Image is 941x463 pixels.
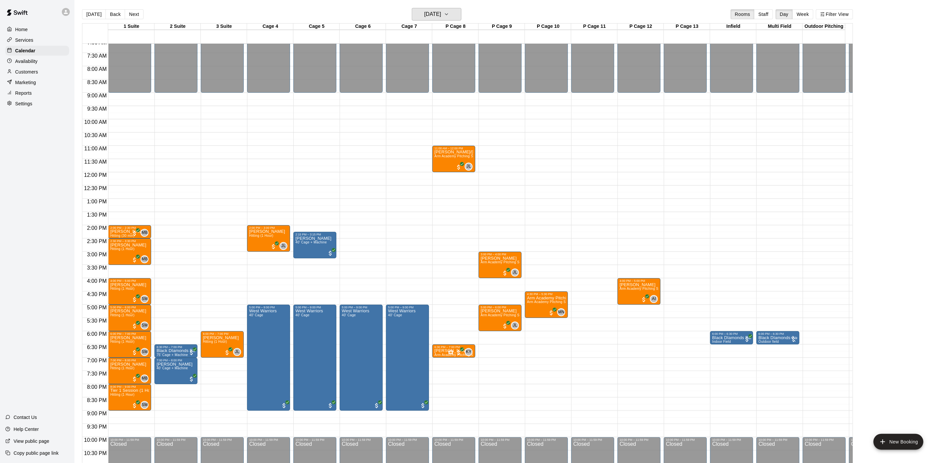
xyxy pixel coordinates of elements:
div: Infield [710,24,756,30]
div: 10:00 PM – 11:59 PM [342,438,381,441]
div: 5:00 PM – 9:00 PM [342,306,381,309]
span: SM [142,296,148,302]
span: All customers have paid [455,164,462,171]
div: 2:30 PM – 3:30 PM: Hitting (1 Hour) [108,238,151,265]
span: Hitting (1 Hour) [110,287,134,290]
div: 5:00 PM – 9:00 PM [249,306,288,309]
button: Next [125,9,143,19]
div: P Cage 9 [479,24,525,30]
div: P Cage 13 [664,24,710,30]
div: Johnnie Larossa [511,269,519,277]
div: 6:30 PM – 7:00 PM [156,345,195,349]
span: 7:00 PM [85,358,108,363]
span: Andrew Imperatore [653,295,658,303]
div: 10:00 PM – 11:59 PM [388,438,427,441]
div: 7:00 PM – 8:00 PM [156,359,195,362]
span: Johnnie Larossa [514,269,519,277]
div: 6:30 PM – 7:00 PM: Arm Academy Pitching Session 30 min - Pitching [432,344,475,358]
div: Steve Malvagna [141,322,149,330]
span: SM [142,349,148,355]
div: Outdoor Pitching 1 [803,24,849,30]
div: 2:00 PM – 2:30 PM [110,226,149,230]
div: 10:00 PM – 11:59 PM [620,438,659,441]
span: MN [558,309,565,316]
span: AI [652,296,656,302]
div: 6:00 PM – 6:30 PM [712,332,751,335]
p: Services [15,37,33,43]
div: Services [5,35,69,45]
button: [DATE] [412,8,461,21]
a: Settings [5,99,69,109]
span: Hitting (1 Hour) [249,234,273,237]
span: 40' Cage [249,313,263,317]
span: All customers have paid [131,230,138,237]
span: 40' Cage [388,313,402,317]
span: 8:30 AM [86,79,108,85]
span: All customers have paid [502,270,508,277]
div: 10:00 PM – 11:59 PM [295,438,334,441]
button: Day [776,9,793,19]
div: 5:00 PM – 9:00 PM [388,306,427,309]
div: Cage 5 [293,24,340,30]
span: All customers have paid [270,243,277,250]
div: 5:00 PM – 9:00 PM: West Warriors [293,305,336,411]
div: 10:00 PM – 11:59 PM [481,438,520,441]
span: All customers have paid [420,402,426,409]
div: 10:00 PM – 11:59 PM [249,438,288,441]
div: Steve Malvagna [141,401,149,409]
span: 9:00 AM [86,93,108,98]
span: 2:30 PM [85,238,108,244]
div: P Cage 11 [571,24,618,30]
span: 10:00 PM [82,437,108,443]
p: Availability [15,58,38,65]
span: All customers have paid [281,402,287,409]
p: Help Center [14,426,39,433]
span: Arm Academy Pitching Session 1 Hour - Pitching [434,154,511,158]
div: 11:00 AM – 12:00 PM: Arm Academy Pitching Session 1 Hour - Pitching [432,146,475,172]
span: 40’ Cage + Machine [156,366,188,370]
button: Filter View [816,9,853,19]
span: 9:00 PM [85,411,108,416]
span: Steve Malvagna [143,401,149,409]
div: 4:00 PM – 5:00 PM [620,279,659,283]
span: All customers have paid [502,323,508,330]
span: MB [142,230,148,236]
span: 8:00 PM [85,384,108,390]
div: Cage 4 [247,24,293,30]
div: Max Nielsen [557,308,565,316]
span: Indoor Field [712,340,731,343]
a: Marketing [5,77,69,87]
div: 3:00 PM – 4:00 PM [481,253,520,256]
div: P Cage 12 [618,24,664,30]
span: MB [142,375,148,382]
div: 10:00 PM – 11:59 PM [666,438,705,441]
div: P Cage 10 [525,24,571,30]
span: 12:30 PM [82,185,108,191]
span: 40' Cage [342,313,356,317]
a: Reports [5,88,69,98]
p: Marketing [15,79,36,86]
span: All customers have paid [131,257,138,263]
p: Reports [15,90,32,96]
div: 2:00 PM – 2:30 PM: Hitting (30 min) [108,225,151,238]
div: 10:00 PM – 11:59 PM [434,438,473,441]
span: 6:00 PM [85,331,108,337]
span: 10:00 AM [83,119,108,125]
span: Hitting (30 min) [110,234,134,237]
span: Max Nielsen [560,308,565,316]
span: 4:30 PM [85,291,108,297]
div: 5:00 PM – 6:00 PM: Arm Academy Pitching Session 1 Hour - Pitching [479,305,522,331]
div: 10:00 PM – 11:59 PM [110,438,149,441]
div: 10:00 PM – 11:59 PM [805,438,844,441]
span: 9:30 PM [85,424,108,430]
span: Hitting (1 Hour) [203,340,227,343]
span: Steve Malvagna [143,348,149,356]
div: Home [5,25,69,34]
div: 1 Suite [108,24,154,30]
div: Johnnie Larossa [279,242,287,250]
span: JL [513,269,517,276]
span: All customers have paid [327,402,334,409]
a: Availability [5,56,69,66]
span: 11:00 AM [83,146,108,151]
